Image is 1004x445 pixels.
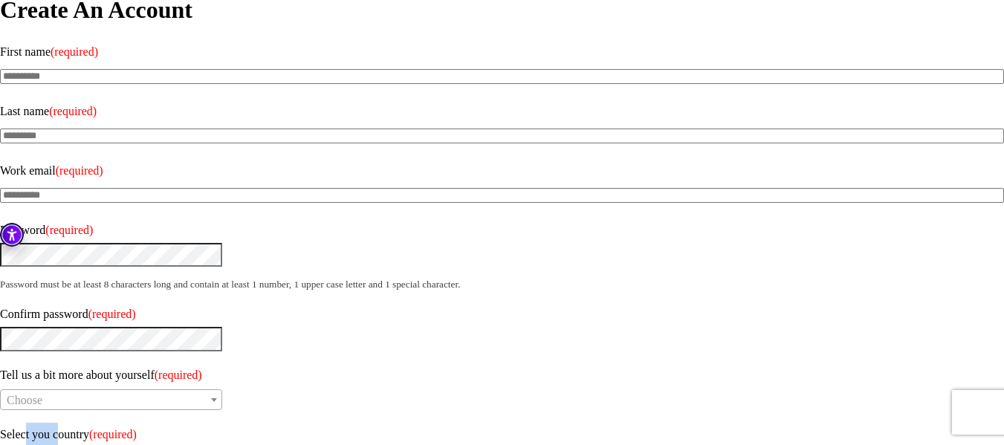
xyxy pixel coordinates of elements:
span: (required) [45,224,93,236]
span: Choose [7,394,42,406]
span: (required) [155,368,202,381]
span: (required) [56,164,103,177]
span: (required) [89,428,137,441]
span: (required) [51,45,98,58]
span: (required) [49,105,97,117]
span: (required) [88,308,136,320]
